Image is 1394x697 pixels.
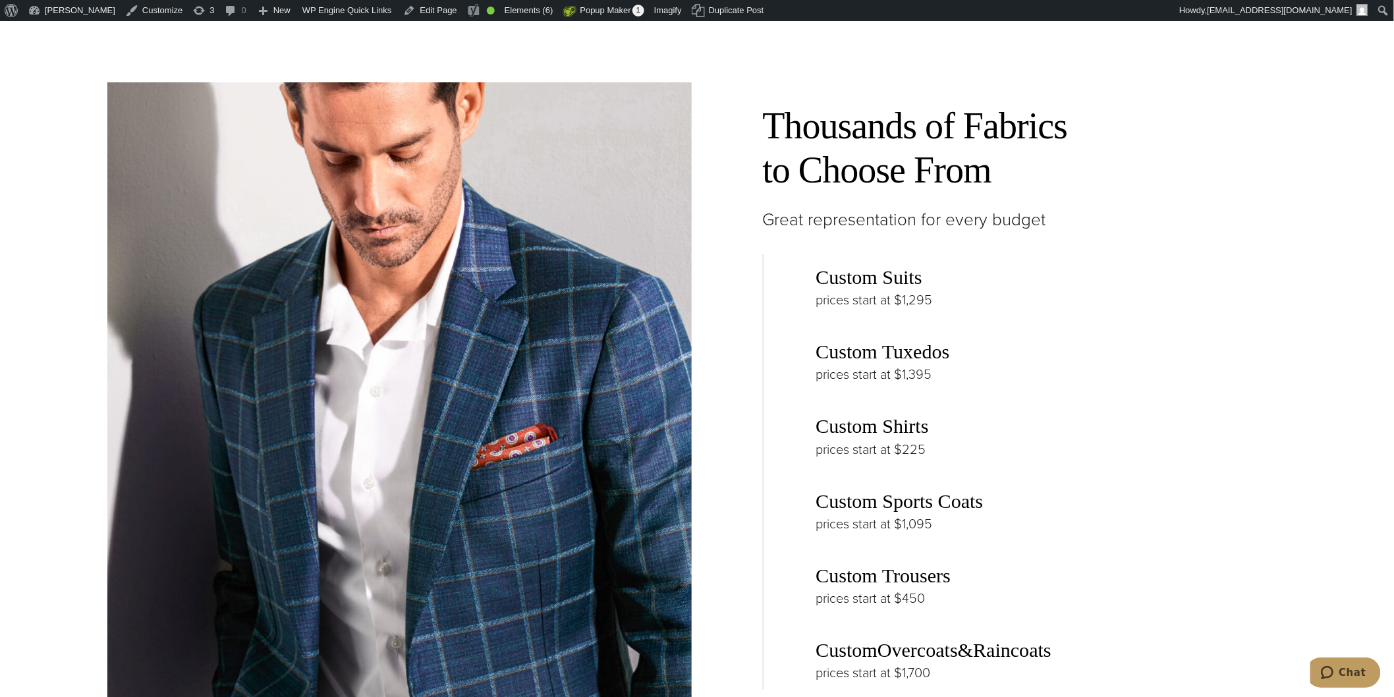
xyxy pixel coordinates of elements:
[878,639,958,661] a: Overcoats
[816,490,984,513] a: Custom Sports Coats
[763,206,1253,234] p: Great representation for every budget
[816,289,1253,310] p: prices start at $1,295
[816,513,1253,534] p: prices start at $1,095
[487,7,495,14] div: Good
[816,364,1253,385] p: prices start at $1,395
[632,5,644,16] span: 1
[816,266,922,289] a: Custom Suits
[763,104,1253,192] h2: Thousands of Fabrics to Choose From
[973,639,1051,661] a: Raincoats
[816,662,1253,683] p: prices start at $1,700
[816,341,950,363] a: Custom Tuxedos
[1208,5,1352,15] span: [EMAIL_ADDRESS][DOMAIN_NAME]
[1310,657,1381,690] iframe: Opens a widget where you can chat to one of our agents
[816,415,929,437] a: Custom Shirts
[816,565,951,587] a: Custom Trousers
[816,638,1253,662] h3: Custom &
[816,439,1253,460] p: prices start at $225
[816,588,1253,609] p: prices start at $450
